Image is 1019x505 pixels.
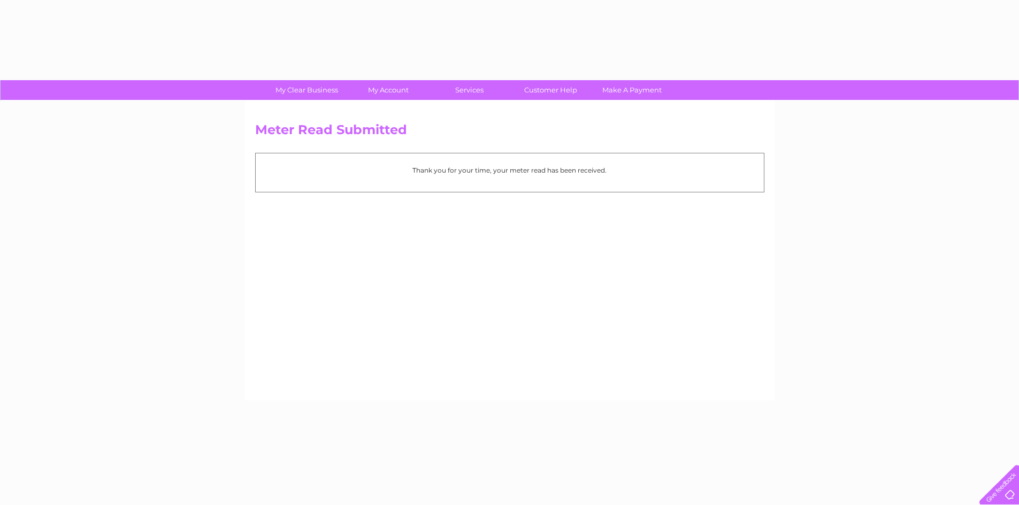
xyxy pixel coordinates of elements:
[263,80,351,100] a: My Clear Business
[344,80,432,100] a: My Account
[261,165,758,175] p: Thank you for your time, your meter read has been received.
[588,80,676,100] a: Make A Payment
[507,80,595,100] a: Customer Help
[255,122,764,143] h2: Meter Read Submitted
[425,80,514,100] a: Services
